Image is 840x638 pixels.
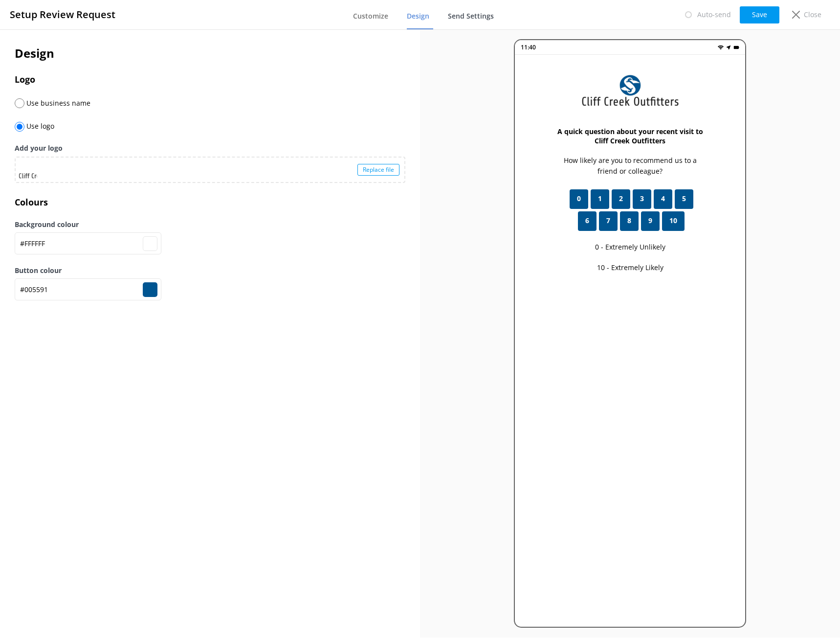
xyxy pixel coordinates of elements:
[648,215,652,226] span: 9
[15,219,405,230] label: Background colour
[598,193,602,204] span: 1
[24,98,90,108] span: Use business name
[669,215,677,226] span: 10
[585,215,589,226] span: 6
[697,9,731,20] p: Auto-send
[661,193,665,204] span: 4
[640,193,644,204] span: 3
[627,215,631,226] span: 8
[24,121,54,131] span: Use logo
[619,193,623,204] span: 2
[597,262,663,273] p: 10 - Extremely Likely
[15,143,405,154] label: Add your logo
[10,7,115,23] h3: Setup Review Request
[740,6,779,23] button: Save
[718,45,724,50] img: wifi.png
[606,215,610,226] span: 7
[521,43,536,52] p: 11:40
[353,11,388,21] span: Customize
[595,242,665,252] p: 0 - Extremely Unlikely
[804,9,821,20] p: Close
[407,11,429,21] span: Design
[577,193,581,204] span: 0
[15,44,405,63] h2: Design
[733,45,739,50] img: battery.png
[726,45,731,50] img: near-me.png
[15,72,405,87] h3: Logo
[554,155,706,177] p: How likely are you to recommend us to a friend or colleague?
[15,195,405,209] h3: Colours
[581,74,679,107] img: 832-1756949769.png
[448,11,494,21] span: Send Settings
[15,265,405,276] label: Button colour
[682,193,686,204] span: 5
[357,164,399,176] div: Replace file
[554,127,706,145] h3: A quick question about your recent visit to Cliff Creek Outfitters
